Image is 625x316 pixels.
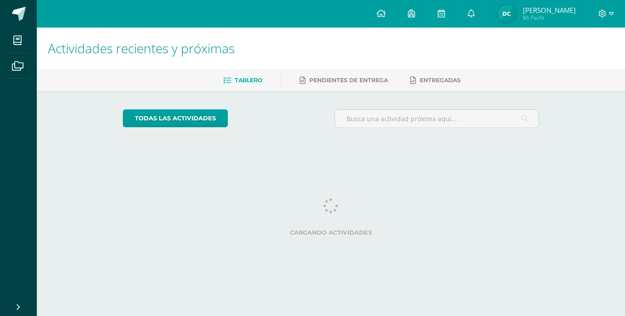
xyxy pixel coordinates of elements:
[420,77,461,84] span: Entregadas
[523,14,576,22] span: Mi Perfil
[498,5,516,23] img: d7fb980a94d464231ab2c54dd1a017a1.png
[300,73,388,88] a: Pendientes de entrega
[235,77,262,84] span: Tablero
[523,6,576,15] span: [PERSON_NAME]
[335,110,539,128] input: Busca una actividad próxima aquí...
[223,73,262,88] a: Tablero
[123,109,228,127] a: todas las Actividades
[48,39,235,57] span: Actividades recientes y próximas
[123,229,539,236] label: Cargando actividades
[309,77,388,84] span: Pendientes de entrega
[410,73,461,88] a: Entregadas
